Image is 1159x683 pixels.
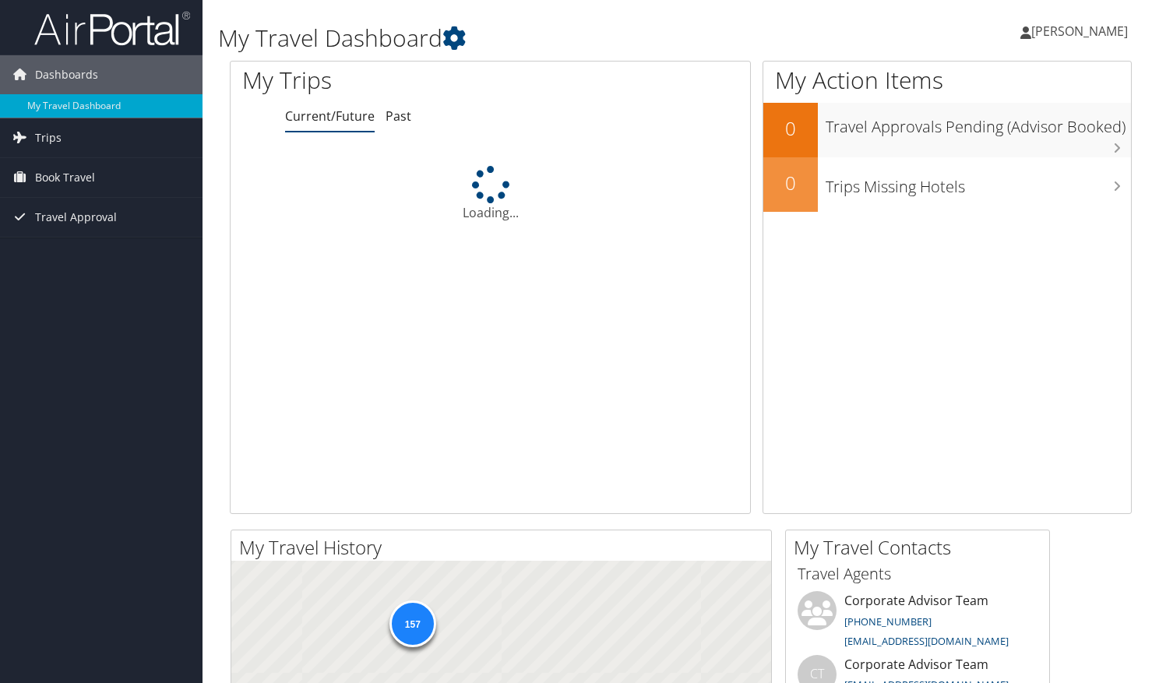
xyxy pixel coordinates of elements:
a: 0Travel Approvals Pending (Advisor Booked) [763,103,1131,157]
span: [PERSON_NAME] [1031,23,1128,40]
a: Current/Future [285,107,375,125]
div: Loading... [231,166,750,222]
div: 157 [389,600,435,647]
a: [PHONE_NUMBER] [844,614,932,628]
h3: Trips Missing Hotels [826,168,1131,198]
h1: My Trips [242,64,522,97]
h3: Travel Approvals Pending (Advisor Booked) [826,108,1131,138]
span: Dashboards [35,55,98,94]
span: Book Travel [35,158,95,197]
h2: My Travel History [239,534,771,561]
span: Trips [35,118,62,157]
h2: 0 [763,170,818,196]
li: Corporate Advisor Team [790,591,1045,655]
img: airportal-logo.png [34,10,190,47]
h3: Travel Agents [798,563,1037,585]
h2: My Travel Contacts [794,534,1049,561]
a: [EMAIL_ADDRESS][DOMAIN_NAME] [844,634,1009,648]
h2: 0 [763,115,818,142]
a: [PERSON_NAME] [1020,8,1143,55]
span: Travel Approval [35,198,117,237]
h1: My Travel Dashboard [218,22,835,55]
h1: My Action Items [763,64,1131,97]
a: Past [386,107,411,125]
a: 0Trips Missing Hotels [763,157,1131,212]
